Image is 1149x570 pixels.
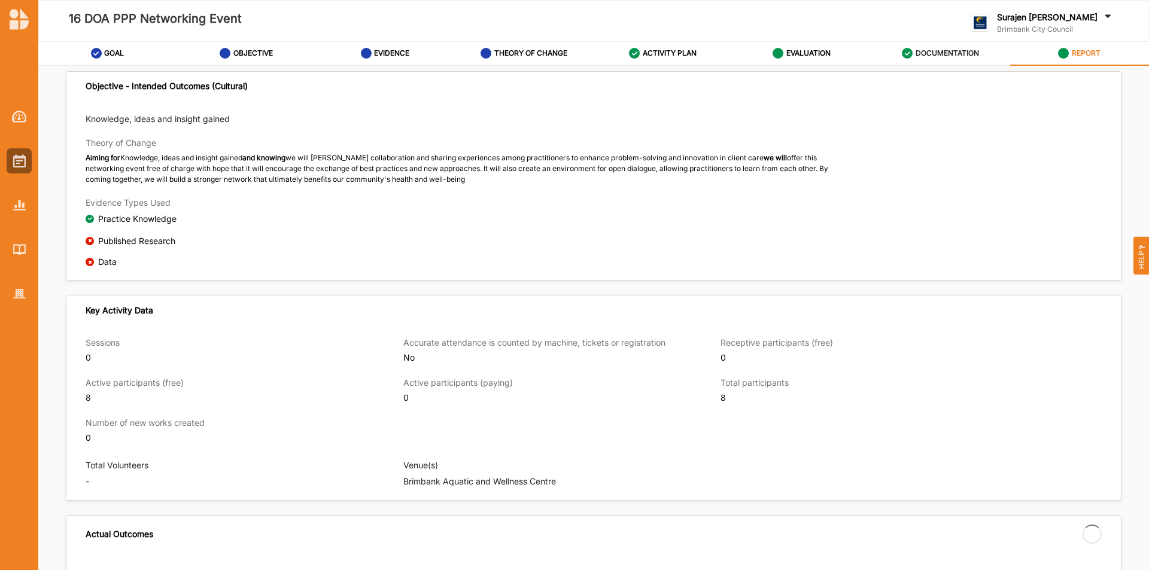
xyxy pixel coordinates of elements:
h3: Theory of Change [86,138,848,148]
div: Actual Outcomes [86,525,153,544]
label: GOAL [104,48,124,58]
div: Published Research [98,234,175,247]
div: Practice Knowledge [98,212,177,225]
label: DOCUMENTATION [916,48,979,58]
a: Organisation [7,281,32,306]
label: Surajen [PERSON_NAME] [997,12,1098,23]
h3: Active participants (free) [86,377,394,388]
div: 0 [403,392,712,403]
label: EVIDENCE [374,48,409,58]
div: 8 [721,392,1029,403]
img: Library [13,244,26,254]
a: Activities [7,148,32,173]
label: Brimbank City Council [997,25,1114,34]
img: Dashboard [12,111,27,123]
h3: Accurate attendance is counted by machine, tickets or registration [403,337,712,348]
div: Data [98,257,117,267]
div: 0 [86,432,394,443]
div: Brimbank Aquatic and Wellness Centre [403,475,721,487]
p: Knowledge, ideas and insight gained [86,113,230,125]
label: Venue(s) [403,459,438,471]
label: EVALUATION [786,48,831,58]
img: Activities [13,154,26,167]
div: 8 [86,392,394,403]
a: Dashboard [7,104,32,129]
div: Key Activity Data [86,305,153,316]
h3: Sessions [86,337,394,348]
img: Reports [13,200,26,210]
strong: Aiming for [86,153,120,162]
h3: Evidence Types Used [86,197,1102,208]
label: OBJECTIVE [233,48,273,58]
strong: we will [764,153,787,162]
img: logo [10,8,29,30]
h3: Active participants (paying) [403,377,712,388]
div: 0 [86,352,394,363]
label: 16 DOA PPP Networking Event [69,9,242,29]
label: REPORT [1072,48,1101,58]
label: Total Volunteers [86,459,148,471]
h3: Number of new works created [86,417,394,428]
img: Organisation [13,289,26,299]
a: Library [7,237,32,262]
div: No [403,352,712,363]
h3: Total participants [721,377,1029,388]
a: Reports [7,193,32,218]
div: Objective - Intended Outcomes (Cultural) [86,81,248,92]
label: ACTIVITY PLAN [643,48,697,58]
img: logo [971,14,989,32]
div: Knowledge, ideas and insight gained we will [PERSON_NAME] collaboration and sharing experiences a... [86,153,848,185]
div: 0 [721,352,1029,363]
strong: and knowing [242,153,285,162]
p: - [86,475,403,487]
label: THEORY OF CHANGE [494,48,567,58]
h3: Receptive participants (free) [721,337,1029,348]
